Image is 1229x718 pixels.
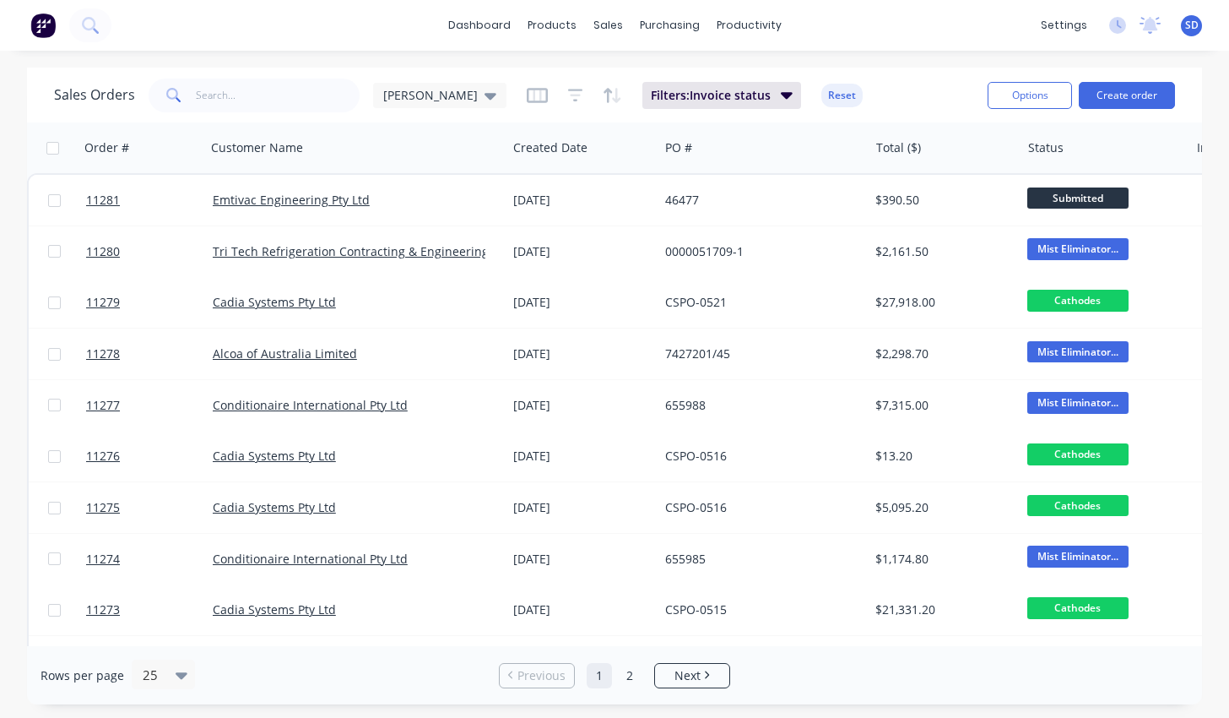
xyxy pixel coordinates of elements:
span: Cathodes [1027,290,1129,311]
span: 11275 [86,499,120,516]
div: $13.20 [875,448,1006,465]
a: Conditionaire International Pty Ltd [213,551,408,567]
div: 46477 [665,192,853,209]
span: Rows per page [41,667,124,684]
div: sales [585,13,631,38]
span: 11279 [86,294,120,311]
div: settings [1032,13,1096,38]
a: Emtivac Engineering Pty Ltd [213,192,370,208]
img: Factory [30,13,56,38]
div: $5,095.20 [875,499,1006,516]
div: 655985 [665,551,853,568]
div: purchasing [631,13,708,38]
a: Tri Tech Refrigeration Contracting & Engineering [213,243,489,259]
a: Cadia Systems Pty Ltd [213,601,336,617]
span: 11273 [86,601,120,618]
span: Next [674,667,701,684]
div: 7427201/45 [665,345,853,362]
a: 11281 [86,175,213,226]
a: Previous page [500,667,574,684]
div: Status [1028,139,1064,156]
a: Cadia Systems Pty Ltd [213,499,336,515]
span: 11274 [86,551,120,568]
input: Search... [196,79,360,112]
div: 655988 [665,397,853,414]
button: Options [988,82,1072,109]
div: Total ($) [876,139,921,156]
div: $2,161.50 [875,243,1006,260]
h1: Sales Orders [54,87,135,103]
span: Mist Eliminator... [1027,238,1129,259]
button: Reset [821,84,863,107]
div: PO # [665,139,692,156]
span: [PERSON_NAME] [383,86,478,104]
div: [DATE] [513,499,651,516]
div: productivity [708,13,790,38]
span: Mist Eliminator... [1027,546,1129,567]
span: 11280 [86,243,120,260]
div: $7,315.00 [875,397,1006,414]
span: Mist Eliminator... [1027,392,1129,413]
span: Mist Eliminator... [1027,341,1129,362]
div: Order # [84,139,129,156]
div: Customer Name [211,139,303,156]
div: [DATE] [513,397,651,414]
a: 11274 [86,534,213,585]
a: Page 2 [617,663,642,688]
div: $27,918.00 [875,294,1006,311]
a: Conditionaire International Pty Ltd [213,397,408,413]
span: 11281 [86,192,120,209]
div: $2,298.70 [875,345,1006,362]
div: Created Date [513,139,587,156]
div: [DATE] [513,192,651,209]
button: Create order [1079,82,1175,109]
span: Cathodes [1027,597,1129,618]
a: Page 1 is your current page [587,663,612,688]
span: 11278 [86,345,120,362]
span: 11276 [86,448,120,465]
a: 11278 [86,329,213,379]
div: products [519,13,585,38]
a: Next page [655,667,729,684]
div: $21,331.20 [875,601,1006,618]
div: [DATE] [513,601,651,618]
div: [DATE] [513,294,651,311]
span: SD [1185,18,1199,33]
div: $390.50 [875,192,1006,209]
div: [DATE] [513,551,651,568]
div: 0000051709-1 [665,243,853,260]
div: $1,174.80 [875,551,1006,568]
a: 11280 [86,226,213,277]
a: Cadia Systems Pty Ltd [213,448,336,464]
ul: Pagination [492,663,737,688]
div: CSPO-0515 [665,601,853,618]
a: 11276 [86,431,213,481]
span: Filters: Invoice status [651,87,771,104]
button: Filters:Invoice status [642,82,801,109]
a: 11275 [86,482,213,533]
span: Submitted [1027,188,1129,209]
a: 11273 [86,585,213,635]
div: [DATE] [513,345,651,362]
div: [DATE] [513,243,651,260]
div: CSPO-0516 [665,499,853,516]
span: 11277 [86,397,120,414]
span: Cathodes [1027,443,1129,465]
a: 11279 [86,277,213,328]
a: 11272 [86,636,213,687]
div: CSPO-0521 [665,294,853,311]
a: 11277 [86,380,213,431]
a: dashboard [440,13,519,38]
div: CSPO-0516 [665,448,853,465]
a: Cadia Systems Pty Ltd [213,294,336,310]
div: [DATE] [513,448,651,465]
span: Cathodes [1027,495,1129,516]
a: Alcoa of Australia Limited [213,345,357,362]
span: Previous [517,667,566,684]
